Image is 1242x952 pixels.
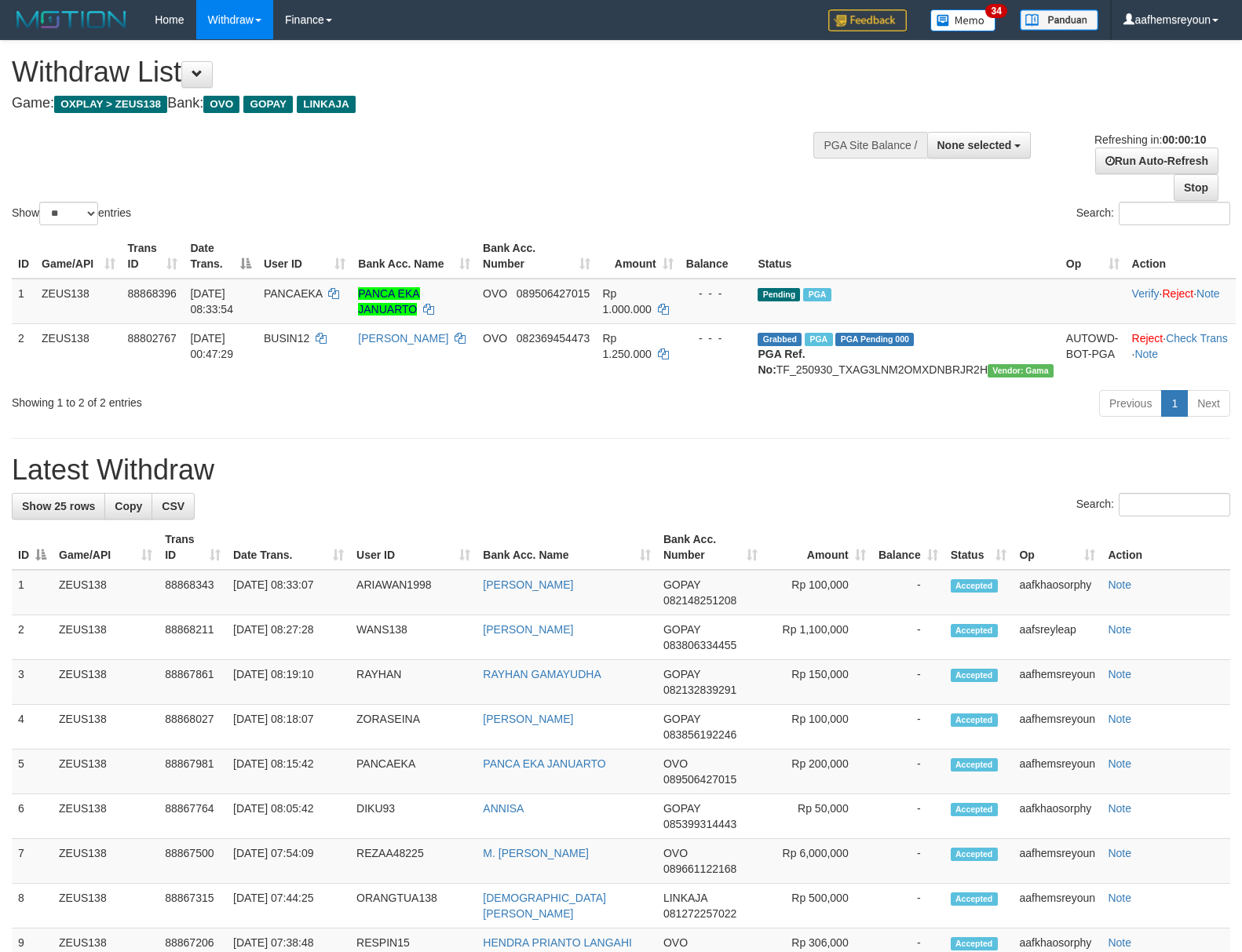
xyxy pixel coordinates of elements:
div: PGA Site Balance / [813,132,926,159]
span: 88802767 [128,332,177,345]
span: PANCAEKA [264,287,322,300]
div: - - - [686,330,746,346]
td: RAYHAN [350,660,477,705]
span: Copy 085399314443 to clipboard [663,818,736,830]
td: aafsreyleap [1013,615,1101,660]
span: Copy 083856192246 to clipboard [663,728,736,741]
th: Balance [680,234,752,279]
span: Copy 082132839291 to clipboard [663,684,736,696]
a: Note [1108,623,1131,636]
span: LINKAJA [297,96,356,113]
span: Rp 1.250.000 [603,332,652,360]
a: Note [1108,757,1131,770]
td: Rp 100,000 [764,705,871,750]
td: 88867981 [159,750,227,794]
td: PANCAEKA [350,750,477,794]
input: Search: [1119,493,1230,516]
td: TF_250930_TXAG3LNM2OMXDNBRJR2H [751,323,1059,384]
td: - [872,794,944,839]
button: None selected [927,132,1032,159]
th: Action [1101,525,1230,570]
span: OVO [663,936,688,949]
a: Note [1108,892,1131,904]
a: [PERSON_NAME] [358,332,448,345]
a: [PERSON_NAME] [483,578,573,591]
td: DIKU93 [350,794,477,839]
span: Accepted [951,758,998,771]
td: · · [1126,279,1236,324]
td: 8 [12,884,53,928]
span: BUSIN12 [264,332,309,345]
label: Show entries [12,202,131,225]
a: M. [PERSON_NAME] [483,847,589,859]
th: Amount: activate to sort column ascending [764,525,871,570]
td: 1 [12,279,35,324]
span: OVO [483,287,507,300]
td: ARIAWAN1998 [350,570,477,615]
td: WANS138 [350,615,477,660]
td: Rp 500,000 [764,884,871,928]
img: Feedback.jpg [828,9,907,31]
th: ID [12,234,35,279]
td: ZEUS138 [53,705,159,750]
td: AUTOWD-BOT-PGA [1060,323,1126,384]
td: - [872,660,944,705]
span: 88868396 [128,287,177,300]
a: Stop [1174,174,1218,201]
th: Op: activate to sort column ascending [1013,525,1101,570]
span: Copy 089661122168 to clipboard [663,863,736,875]
th: Trans ID: activate to sort column ascending [122,234,184,279]
td: - [872,839,944,884]
span: Accepted [951,669,998,682]
div: Showing 1 to 2 of 2 entries [12,388,506,410]
td: [DATE] 08:27:28 [227,615,350,660]
td: aafhemsreyoun [1013,750,1101,794]
h1: Latest Withdraw [12,454,1230,486]
span: None selected [937,139,1012,151]
td: 88867861 [159,660,227,705]
span: CSV [162,500,184,512]
td: Rp 6,000,000 [764,839,871,884]
span: Marked by aaftanly [803,288,831,301]
td: 88868027 [159,705,227,750]
td: 3 [12,660,53,705]
td: 2 [12,323,35,384]
span: [DATE] 00:47:29 [190,332,233,360]
td: 6 [12,794,53,839]
td: 88867764 [159,794,227,839]
a: Note [1108,713,1131,725]
span: Copy 082369454473 to clipboard [517,332,590,345]
td: ZEUS138 [53,570,159,615]
span: Vendor URL: https://trx31.1velocity.biz [988,364,1054,378]
td: · · [1126,323,1236,384]
td: - [872,884,944,928]
td: ZEUS138 [35,323,122,384]
td: Rp 200,000 [764,750,871,794]
td: - [872,705,944,750]
a: RAYHAN GAMAYUDHA [483,668,601,680]
img: panduan.png [1020,9,1098,31]
a: PANCA EKA JANUARTO [483,757,605,770]
a: ANNISA [483,802,524,815]
span: GOPAY [663,802,700,815]
td: Rp 150,000 [764,660,871,705]
td: ORANGTUA138 [350,884,477,928]
a: Note [1134,348,1158,360]
th: Status: activate to sort column ascending [944,525,1014,570]
td: [DATE] 08:18:07 [227,705,350,750]
td: ZEUS138 [35,279,122,324]
span: Pending [758,288,800,301]
span: Copy [115,500,142,512]
th: Status [751,234,1059,279]
span: LINKAJA [663,892,707,904]
td: aafkhaosorphy [1013,794,1101,839]
td: - [872,570,944,615]
th: Trans ID: activate to sort column ascending [159,525,227,570]
td: aafhemsreyoun [1013,839,1101,884]
th: Bank Acc. Number: activate to sort column ascending [477,234,596,279]
td: 4 [12,705,53,750]
th: Date Trans.: activate to sort column descending [184,234,258,279]
td: ZEUS138 [53,884,159,928]
span: Rp 1.000.000 [603,287,652,316]
span: Copy 081272257022 to clipboard [663,907,736,920]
